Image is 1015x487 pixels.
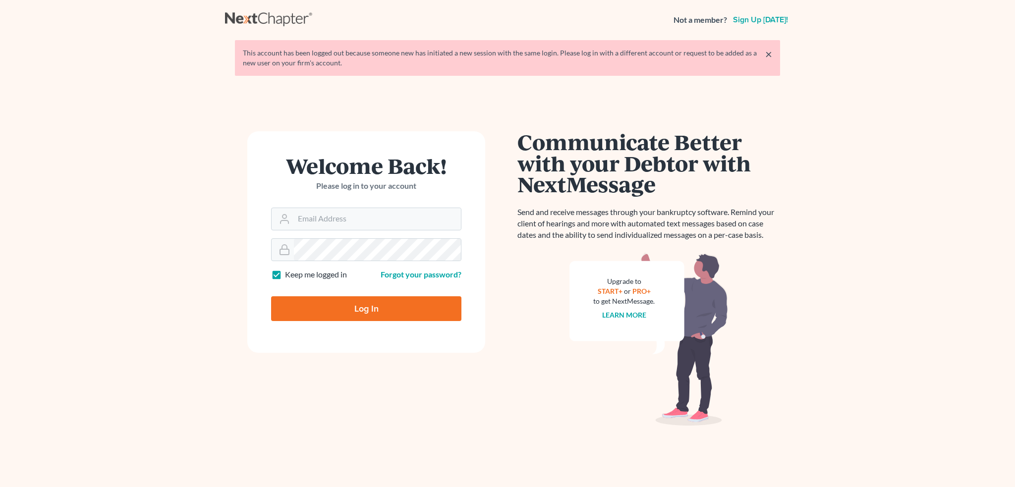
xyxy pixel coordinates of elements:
[632,287,651,295] a: PRO+
[294,208,461,230] input: Email Address
[593,296,655,306] div: to get NextMessage.
[243,48,772,68] div: This account has been logged out because someone new has initiated a new session with the same lo...
[602,311,646,319] a: Learn more
[271,180,461,192] p: Please log in to your account
[765,48,772,60] a: ×
[517,131,780,195] h1: Communicate Better with your Debtor with NextMessage
[285,269,347,280] label: Keep me logged in
[381,270,461,279] a: Forgot your password?
[569,253,728,426] img: nextmessage_bg-59042aed3d76b12b5cd301f8e5b87938c9018125f34e5fa2b7a6b67550977c72.svg
[271,155,461,176] h1: Welcome Back!
[731,16,790,24] a: Sign up [DATE]!
[271,296,461,321] input: Log In
[624,287,631,295] span: or
[517,207,780,241] p: Send and receive messages through your bankruptcy software. Remind your client of hearings and mo...
[674,14,727,26] strong: Not a member?
[598,287,622,295] a: START+
[593,276,655,286] div: Upgrade to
